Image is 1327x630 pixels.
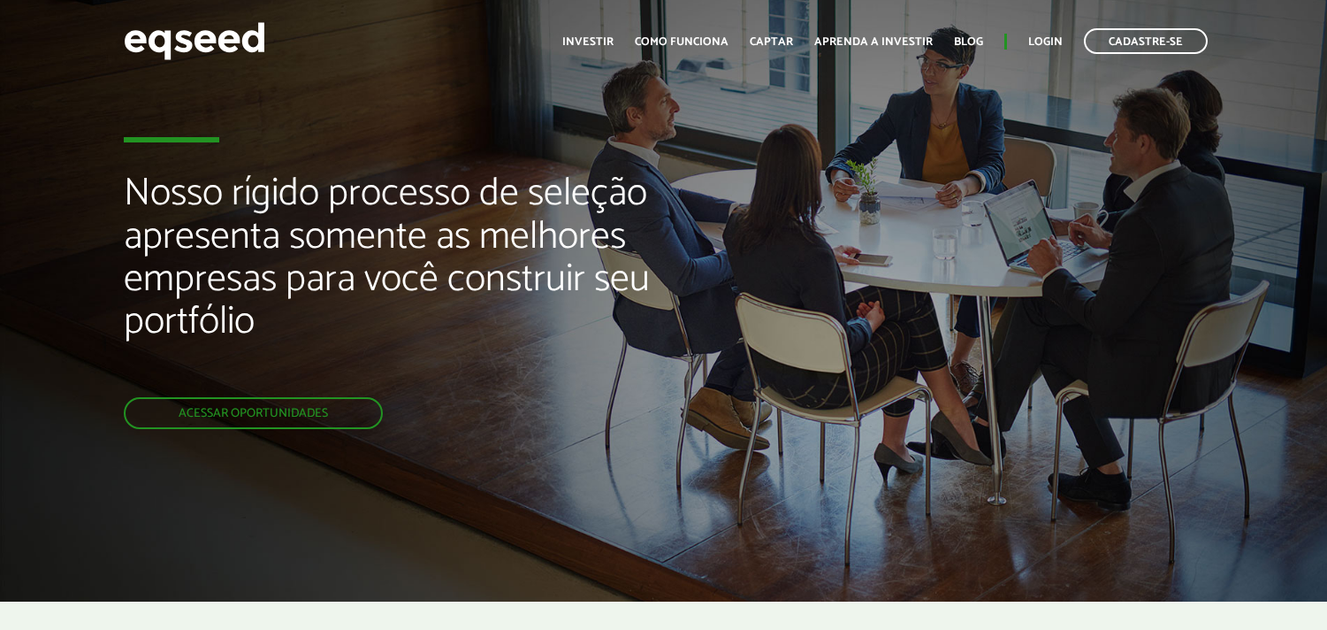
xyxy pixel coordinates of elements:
[750,36,793,48] a: Captar
[954,36,983,48] a: Blog
[1084,28,1208,54] a: Cadastre-se
[814,36,933,48] a: Aprenda a investir
[124,173,761,397] h2: Nosso rígido processo de seleção apresenta somente as melhores empresas para você construir seu p...
[562,36,614,48] a: Investir
[124,397,383,429] a: Acessar oportunidades
[1028,36,1063,48] a: Login
[124,18,265,65] img: EqSeed
[635,36,728,48] a: Como funciona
